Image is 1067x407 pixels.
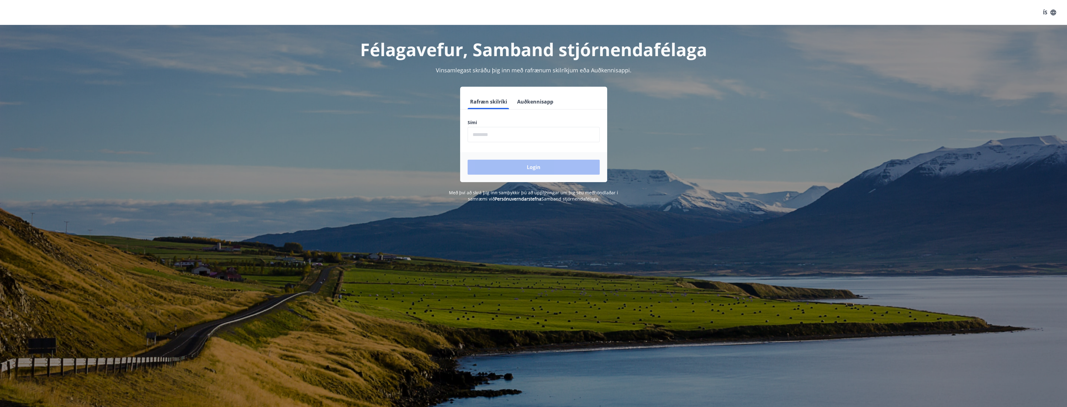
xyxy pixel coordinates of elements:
span: Með því að skrá þig inn samþykkir þú að upplýsingar um þig séu meðhöndlaðar í samræmi við Samband... [449,190,618,202]
button: ÍS [1040,7,1060,18]
h1: Félagavefur, Samband stjórnendafélaga [317,37,750,61]
button: Rafræn skilríki [468,94,510,109]
span: Vinsamlegast skráðu þig inn með rafrænum skilríkjum eða Auðkennisappi. [436,66,631,74]
a: Persónuverndarstefna [495,196,541,202]
label: Sími [468,119,600,126]
button: Auðkennisapp [515,94,556,109]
